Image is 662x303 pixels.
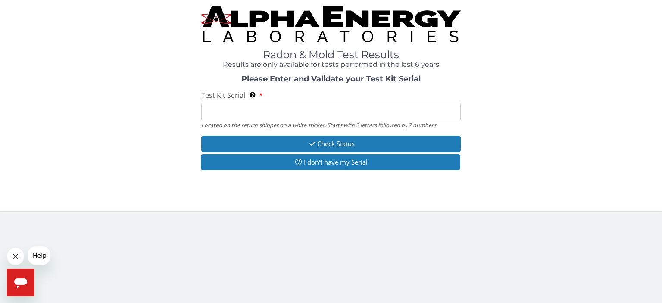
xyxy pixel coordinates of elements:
iframe: Message from company [28,246,50,265]
iframe: Close message [7,248,24,265]
button: I don't have my Serial [201,154,460,170]
iframe: Button to launch messaging window [7,269,34,296]
h4: Results are only available for tests performed in the last 6 years [201,61,461,69]
span: Test Kit Serial [201,91,245,100]
img: TightCrop.jpg [201,6,461,42]
strong: Please Enter and Validate your Test Kit Serial [241,74,421,84]
h1: Radon & Mold Test Results [201,49,461,60]
div: Located on the return shipper on a white sticker. Starts with 2 letters followed by 7 numbers. [201,121,461,129]
button: Check Status [201,136,461,152]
